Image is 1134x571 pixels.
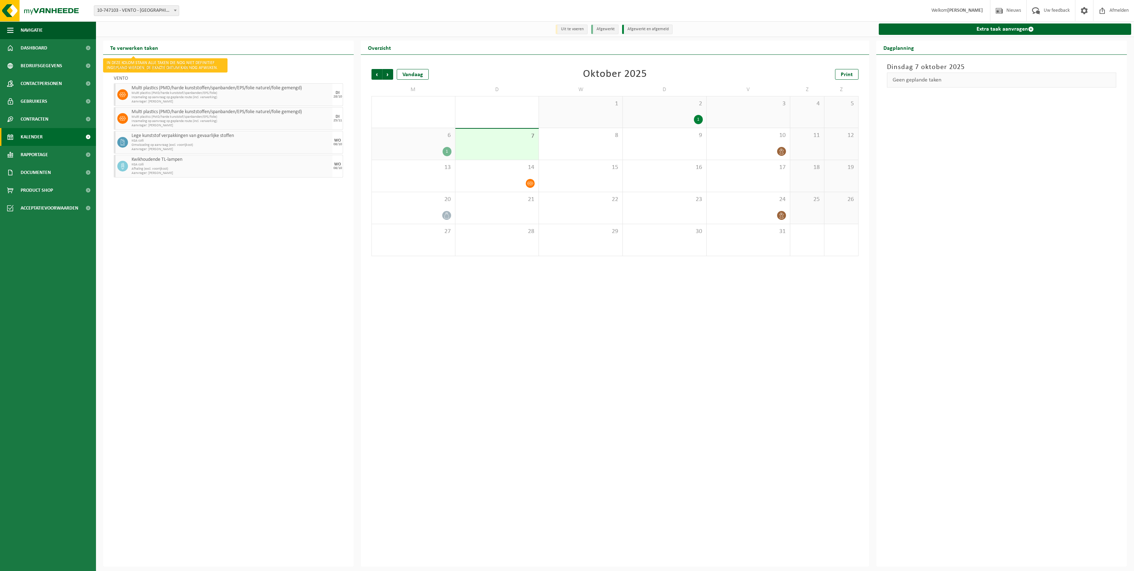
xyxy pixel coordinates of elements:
[375,228,451,236] span: 27
[333,95,342,99] div: 28/10
[835,69,858,80] a: Print
[132,85,331,91] span: Multi plastics (PMD/harde kunststoffen/spanbanden/EPS/folie naturel/folie gemengd)
[94,5,179,16] span: 10-747103 - VENTO - OUDENAARDE
[790,83,824,96] td: Z
[710,100,787,108] span: 3
[371,83,455,96] td: M
[132,95,331,100] span: Inzameling op aanvraag op geplande route (incl. verwerking)
[333,166,342,170] div: 08/10
[542,196,619,203] span: 22
[375,196,451,203] span: 20
[185,64,189,71] span: 4
[876,41,921,54] h2: Dagplanning
[710,228,787,236] span: 31
[132,143,331,147] span: Omwisseling op aanvraag (excl. voorrijkost)
[707,83,791,96] td: V
[828,100,855,108] span: 5
[542,228,619,236] span: 29
[591,25,619,34] li: Afgewerkt
[459,196,535,203] span: 21
[333,119,342,122] div: 25/11
[114,62,343,73] h3: Aangevraagde taken ( )
[626,196,703,203] span: 23
[626,100,703,108] span: 2
[334,162,341,166] div: WO
[361,41,398,54] h2: Overzicht
[334,138,341,143] div: WO
[626,164,703,171] span: 16
[336,115,339,119] div: DI
[828,132,855,139] span: 12
[21,128,43,146] span: Kalender
[21,21,43,39] span: Navigatie
[132,109,331,115] span: Multi plastics (PMD/harde kunststoffen/spanbanden/EPS/folie naturel/folie gemengd)
[132,123,331,128] span: Aanvrager: [PERSON_NAME]
[21,199,78,217] span: Acceptatievoorwaarden
[459,132,535,140] span: 7
[794,164,820,171] span: 18
[132,133,331,139] span: Lege kunststof verpakkingen van gevaarlijke stoffen
[623,83,707,96] td: D
[455,83,539,96] td: D
[21,39,47,57] span: Dashboard
[375,132,451,139] span: 6
[542,132,619,139] span: 8
[21,181,53,199] span: Product Shop
[132,139,331,143] span: KGA colli
[21,110,48,128] span: Contracten
[694,115,703,124] div: 1
[824,83,858,96] td: Z
[443,147,451,156] div: 1
[4,555,119,571] iframe: chat widget
[539,83,623,96] td: W
[626,132,703,139] span: 9
[542,100,619,108] span: 1
[21,146,48,164] span: Rapportage
[794,132,820,139] span: 11
[132,163,331,167] span: KGA colli
[132,167,331,171] span: Afhaling (excl. voorrijkost)
[459,228,535,236] span: 28
[94,6,179,16] span: 10-747103 - VENTO - OUDENAARDE
[132,157,331,163] span: Kwikhoudende TL-lampen
[710,132,787,139] span: 10
[21,92,47,110] span: Gebruikers
[879,23,1131,35] a: Extra taak aanvragen
[383,69,393,80] span: Volgende
[336,91,339,95] div: DI
[841,72,853,78] span: Print
[947,8,983,13] strong: [PERSON_NAME]
[556,25,588,34] li: Uit te voeren
[828,164,855,171] span: 19
[132,91,331,95] span: Multi plastics (PMD/harde kunststof/spanbanden/EPS/folie)
[887,62,1116,73] h3: Dinsdag 7 oktober 2025
[103,41,165,54] h2: Te verwerken taken
[583,69,647,80] div: Oktober 2025
[710,164,787,171] span: 17
[887,73,1116,88] div: Geen geplande taken
[626,228,703,236] span: 30
[21,75,62,92] span: Contactpersonen
[710,196,787,203] span: 24
[132,119,331,123] span: Inzameling op aanvraag op geplande route (incl. verwerking)
[21,57,62,75] span: Bedrijfsgegevens
[132,100,331,104] span: Aanvrager: [PERSON_NAME]
[375,164,451,171] span: 13
[132,171,331,175] span: Aanvrager: [PERSON_NAME]
[542,164,619,171] span: 15
[114,76,343,83] div: VENTO
[397,69,429,80] div: Vandaag
[459,164,535,171] span: 14
[371,69,382,80] span: Vorige
[794,100,820,108] span: 4
[794,196,820,203] span: 25
[333,143,342,146] div: 08/10
[21,164,51,181] span: Documenten
[622,25,673,34] li: Afgewerkt en afgemeld
[132,147,331,152] span: Aanvrager: [PERSON_NAME]
[132,115,331,119] span: Multi plastics (PMD/harde kunststof/spanbanden/EPS/folie)
[828,196,855,203] span: 26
